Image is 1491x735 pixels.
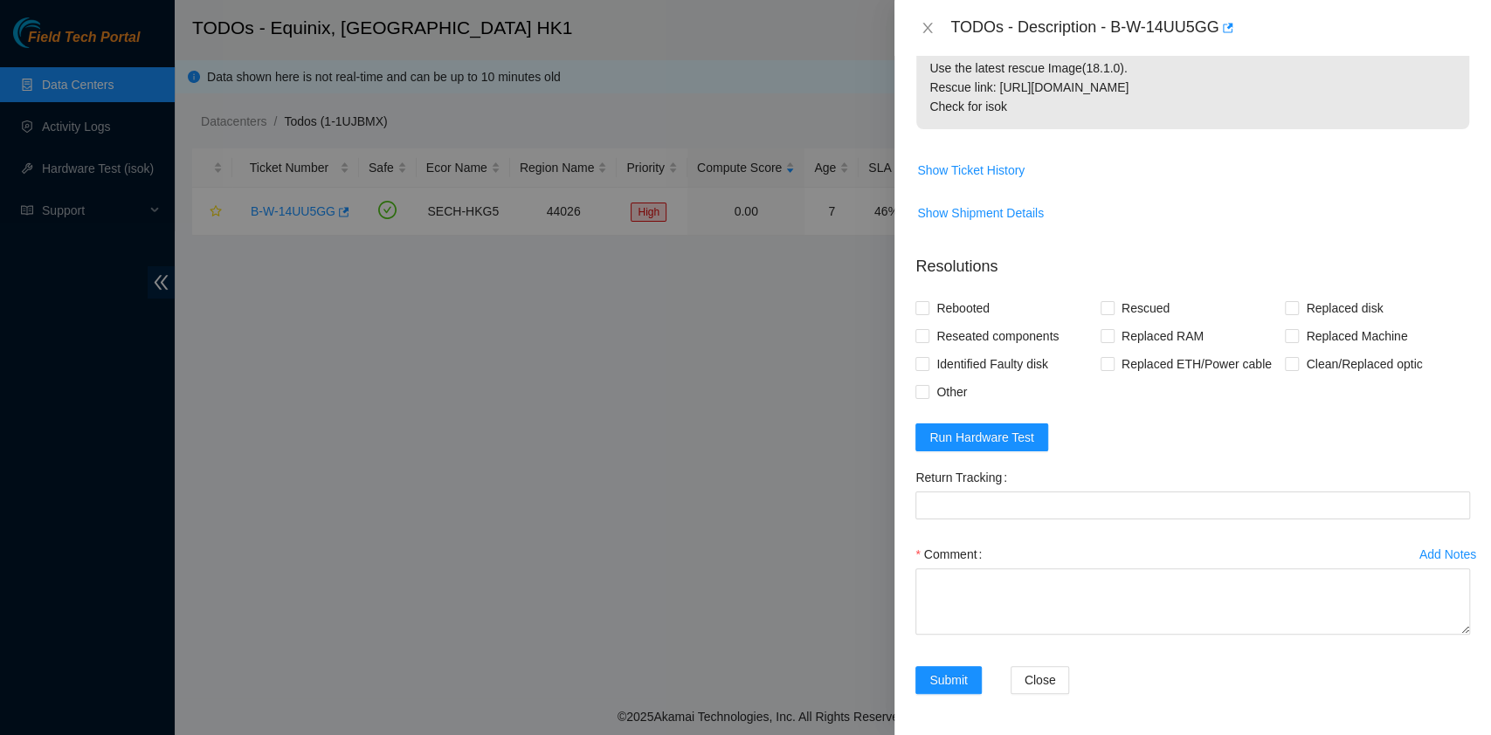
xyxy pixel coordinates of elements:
label: Comment [915,540,989,568]
span: Run Hardware Test [929,428,1034,447]
span: Identified Faulty disk [929,350,1055,378]
button: Show Shipment Details [916,199,1045,227]
span: Rescued [1115,294,1177,322]
textarea: Comment [915,568,1470,635]
button: Close [915,20,940,37]
span: Other [929,378,974,406]
p: Machine unpingable. Before doing anything, please connect a monitor and look for any errors on sc... [916,7,1469,129]
span: Rebooted [929,294,997,322]
span: Submit [929,670,968,690]
p: Resolutions [915,241,1470,278]
span: Replaced Machine [1299,322,1414,350]
label: Return Tracking [915,464,1014,491]
span: Replaced ETH/Power cable [1115,350,1279,378]
button: Add Notes [1419,540,1477,568]
div: Add Notes [1419,548,1476,560]
input: Return Tracking [915,491,1470,519]
span: Close [1025,670,1056,690]
button: Show Ticket History [916,156,1025,184]
span: Replaced disk [1299,294,1390,322]
span: Show Ticket History [917,161,1025,180]
button: Run Hardware Test [915,423,1048,451]
span: Clean/Replaced optic [1299,350,1429,378]
button: Close [1011,666,1070,694]
span: Show Shipment Details [917,203,1044,223]
span: Reseated components [929,322,1066,350]
div: TODOs - Description - B-W-14UU5GG [950,14,1470,42]
span: Replaced RAM [1115,322,1211,350]
span: close [921,21,935,35]
button: Submit [915,666,982,694]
